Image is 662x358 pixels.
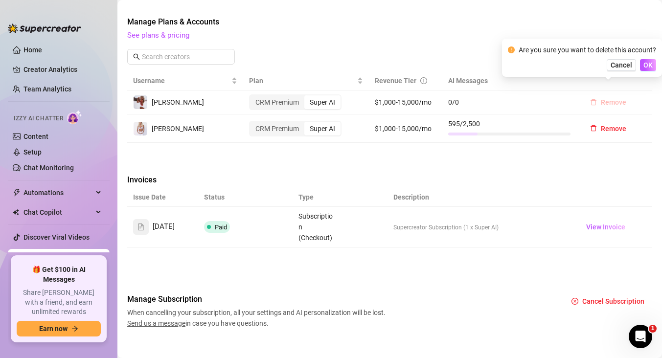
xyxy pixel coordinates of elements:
[582,297,644,305] span: Cancel Subscription
[23,185,93,201] span: Automations
[17,265,101,284] span: 🎁 Get $100 in AI Messages
[133,75,229,86] span: Username
[393,224,499,231] span: Supercreator Subscription (1 x Super AI)
[134,95,147,109] img: Ashley
[127,188,198,207] th: Issue Date
[249,121,342,136] div: segmented control
[442,71,576,90] th: AI Messages
[67,110,82,124] img: AI Chatter
[369,114,442,143] td: $1,000-15,000/mo
[153,221,175,233] span: [DATE]
[249,94,342,110] div: segmented control
[375,77,416,85] span: Revenue Tier
[293,188,340,207] th: Type
[611,61,632,69] span: Cancel
[134,122,147,135] img: ashley
[571,298,578,305] span: close-circle
[420,77,427,84] span: info-circle
[23,62,102,77] a: Creator Analytics
[127,16,652,28] span: Manage Plans & Accounts
[640,59,656,71] button: OK
[586,222,625,232] span: View Invoice
[590,99,597,106] span: delete
[601,98,626,106] span: Remove
[23,204,93,220] span: Chat Copilot
[17,321,101,336] button: Earn nowarrow-right
[643,61,653,69] span: OK
[127,307,388,329] span: When cancelling your subscription, all your settings and AI personalization will be lost. in case...
[508,46,515,53] span: exclamation-circle
[250,95,304,109] div: CRM Premium
[249,75,356,86] span: Plan
[137,224,144,230] span: file-text
[23,133,48,140] a: Content
[8,23,81,33] img: logo-BBDzfeDw.svg
[582,221,629,233] a: View Invoice
[127,293,388,305] span: Manage Subscription
[23,46,42,54] a: Home
[23,148,42,156] a: Setup
[14,114,63,123] span: Izzy AI Chatter
[590,125,597,132] span: delete
[23,233,90,241] a: Discover Viral Videos
[448,97,571,108] span: 0 / 0
[127,319,185,327] span: Send us a message
[304,95,341,109] div: Super AI
[519,45,656,55] div: Are you sure you want to delete this account?
[250,122,304,135] div: CRM Premium
[607,59,636,71] button: Cancel
[215,224,227,231] span: Paid
[601,125,626,133] span: Remove
[448,118,571,129] span: 595 / 2,500
[369,90,442,114] td: $1,000-15,000/mo
[133,53,140,60] span: search
[304,122,341,135] div: Super AI
[152,98,204,106] span: [PERSON_NAME]
[17,288,101,317] span: Share [PERSON_NAME] with a friend, and earn unlimited rewards
[39,325,68,333] span: Earn now
[23,164,74,172] a: Chat Monitoring
[127,31,189,40] a: See plans & pricing
[582,94,634,110] button: Remove
[23,85,71,93] a: Team Analytics
[582,121,634,136] button: Remove
[127,174,292,186] span: Invoices
[649,325,657,333] span: 1
[388,188,577,207] th: Description
[71,325,78,332] span: arrow-right
[127,71,243,90] th: Username
[198,188,293,207] th: Status
[564,293,652,309] button: Cancel Subscription
[629,325,652,348] iframe: Intercom live chat
[243,71,369,90] th: Plan
[298,212,333,242] span: Subscription (Checkout)
[13,209,19,216] img: Chat Copilot
[13,189,21,197] span: thunderbolt
[152,125,204,133] span: [PERSON_NAME]
[142,51,221,62] input: Search creators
